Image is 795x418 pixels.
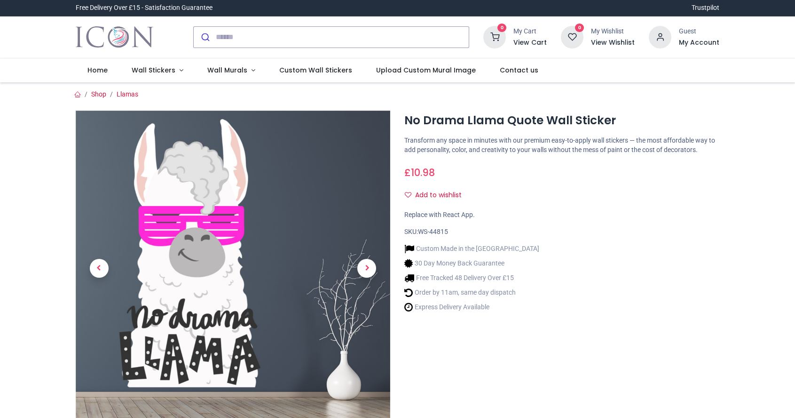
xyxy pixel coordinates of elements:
span: 10.98 [411,166,435,179]
sup: 0 [575,24,584,32]
a: View Wishlist [591,38,635,48]
a: Wall Murals [196,58,268,83]
li: Custom Made in the [GEOGRAPHIC_DATA] [404,244,539,254]
a: 0 [561,32,583,40]
a: Llamas [117,90,138,98]
span: Upload Custom Mural Image [376,65,476,75]
li: Order by 11am, same day dispatch [404,288,539,297]
a: View Cart [513,38,547,48]
div: Free Delivery Over £15 - Satisfaction Guarantee [76,3,213,13]
a: Trustpilot [692,3,719,13]
span: Home [87,65,108,75]
li: Free Tracked 48 Delivery Over £15 [404,273,539,283]
img: Icon Wall Stickers [76,24,153,50]
span: £ [404,166,435,179]
h1: No Drama Llama Quote Wall Sticker [404,113,719,129]
div: SKU: [404,227,719,237]
span: WS-44815 [418,228,448,235]
div: My Wishlist [591,27,635,36]
li: 30 Day Money Back Guarantee [404,258,539,268]
a: Shop [91,90,106,98]
i: Add to wishlist [405,192,411,198]
div: Replace with React App. [404,210,719,220]
a: Next [343,158,390,378]
a: Logo of Icon Wall Stickers [76,24,153,50]
span: Next [357,259,376,278]
span: Wall Stickers [132,65,175,75]
sup: 0 [497,24,506,32]
a: My Account [679,38,719,48]
span: Previous [90,259,109,278]
button: Submit [194,27,216,48]
div: My Cart [513,27,547,36]
span: Contact us [500,65,538,75]
li: Express Delivery Available [404,302,539,312]
a: 0 [483,32,506,40]
span: Custom Wall Stickers [279,65,352,75]
a: Wall Stickers [120,58,196,83]
button: Add to wishlistAdd to wishlist [404,187,470,203]
a: Previous [76,158,123,378]
div: Guest [679,27,719,36]
p: Transform any space in minutes with our premium easy-to-apply wall stickers — the most affordable... [404,136,719,154]
span: Wall Murals [207,65,247,75]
